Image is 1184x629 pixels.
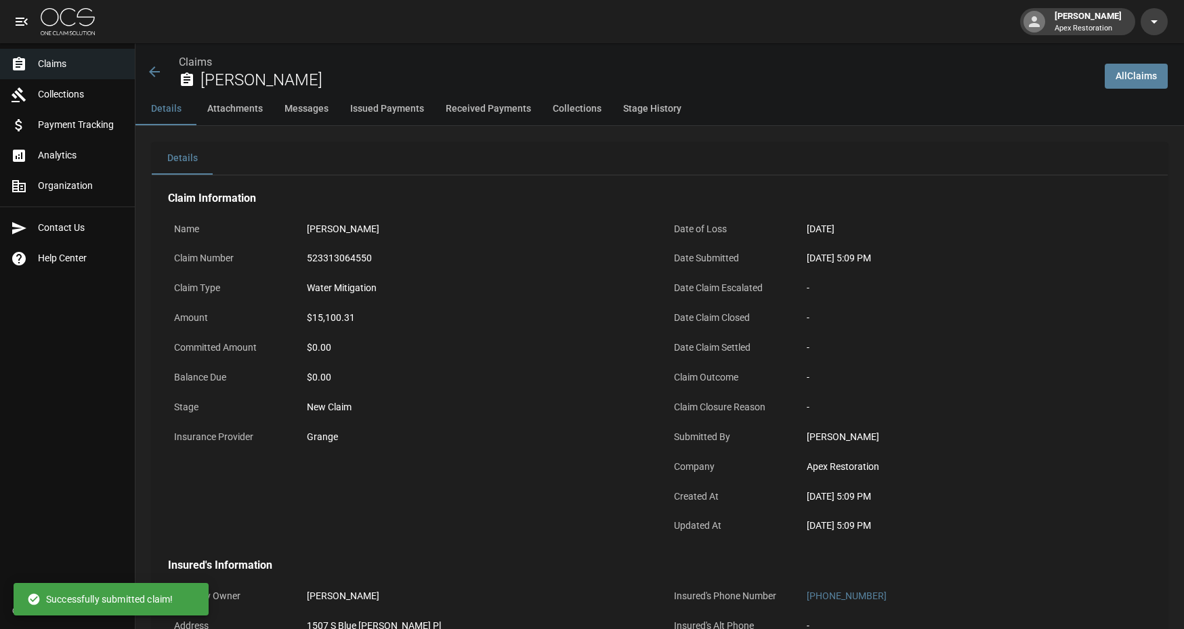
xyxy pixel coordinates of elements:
p: Claim Type [168,275,290,301]
div: [PERSON_NAME] [807,430,1145,444]
div: - [807,311,1145,325]
nav: breadcrumb [179,54,1094,70]
div: Successfully submitted claim! [27,587,173,611]
div: Apex Restoration [807,460,1145,474]
div: $0.00 [307,370,646,385]
span: Organization [38,179,124,193]
button: Issued Payments [339,93,435,125]
div: - [807,370,1145,385]
span: Claims [38,57,124,71]
a: [PHONE_NUMBER] [807,590,887,601]
h4: Claim Information [168,192,1151,205]
div: Water Mitigation [307,281,377,295]
p: Insurance Provider [168,424,290,450]
div: $0.00 [307,341,646,355]
h2: [PERSON_NAME] [200,70,1094,90]
div: [DATE] 5:09 PM [807,519,1145,533]
div: [DATE] 5:09 PM [807,251,1145,265]
h4: Insured's Information [168,559,1151,572]
div: [DATE] 5:09 PM [807,490,1145,504]
button: Stage History [612,93,692,125]
p: Created At [668,483,790,510]
div: [PERSON_NAME] [307,222,379,236]
p: Committed Amount [168,334,290,361]
span: Contact Us [38,221,124,235]
span: Analytics [38,148,124,162]
button: Received Payments [435,93,542,125]
button: Messages [274,93,339,125]
div: [DATE] [807,222,834,236]
button: Attachments [196,93,274,125]
button: Details [152,142,213,175]
div: details tabs [152,142,1168,175]
div: New Claim [307,400,646,414]
div: © 2025 One Claim Solution [12,604,123,617]
p: Date Claim Escalated [668,275,790,301]
div: Grange [307,430,338,444]
div: - [807,400,1145,414]
div: - [807,341,1145,355]
div: 523313064550 [307,251,372,265]
p: Updated At [668,513,790,539]
span: Collections [38,87,124,102]
p: Date Claim Closed [668,305,790,331]
div: $15,100.31 [307,311,355,325]
p: Amount [168,305,290,331]
div: - [807,281,1145,295]
a: AllClaims [1105,64,1168,89]
button: Collections [542,93,612,125]
div: [PERSON_NAME] [307,589,379,603]
div: [PERSON_NAME] [1049,9,1127,34]
a: Claims [179,56,212,68]
span: Payment Tracking [38,118,124,132]
p: Name [168,216,290,242]
div: anchor tabs [135,93,1184,125]
button: open drawer [8,8,35,35]
p: Date Claim Settled [668,334,790,361]
p: Company [668,454,790,480]
p: Stage [168,394,290,420]
p: Claim Number [168,245,290,272]
p: Date Submitted [668,245,790,272]
p: Submitted By [668,424,790,450]
button: Details [135,93,196,125]
p: Claim Closure Reason [668,394,790,420]
p: Apex Restoration [1055,23,1122,35]
img: ocs-logo-white-transparent.png [41,8,95,35]
p: Claim Outcome [668,364,790,391]
p: Date of Loss [668,216,790,242]
p: Property Owner [168,583,290,609]
p: Insured's Phone Number [668,583,790,609]
p: Balance Due [168,364,290,391]
span: Help Center [38,251,124,265]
